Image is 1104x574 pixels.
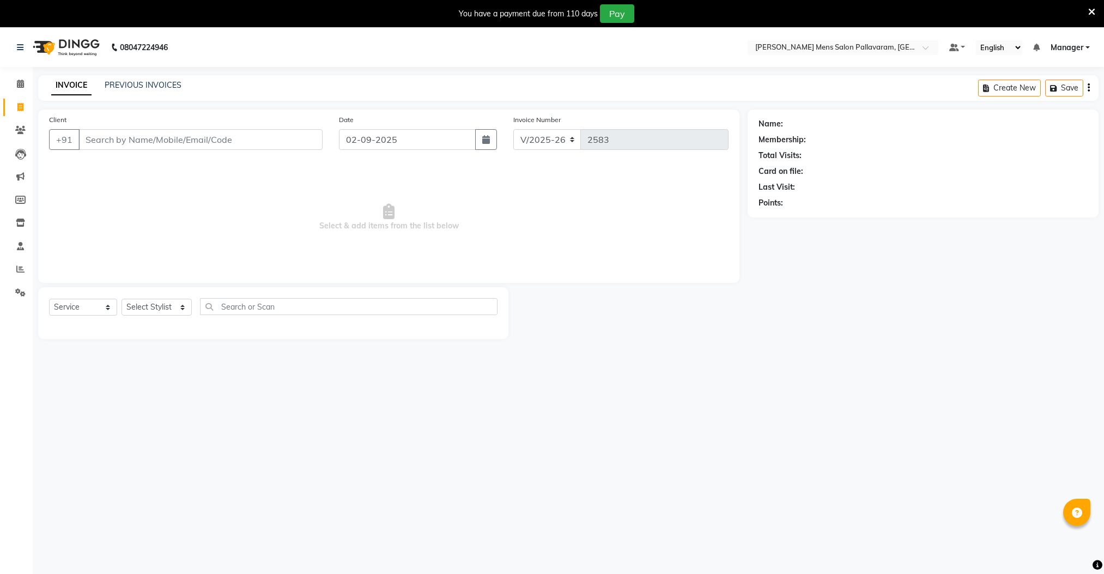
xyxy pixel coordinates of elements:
span: Select & add items from the list below [49,163,729,272]
iframe: chat widget [1058,530,1093,563]
a: PREVIOUS INVOICES [105,80,181,90]
div: Last Visit: [759,182,795,193]
input: Search by Name/Mobile/Email/Code [78,129,323,150]
button: Pay [600,4,634,23]
label: Invoice Number [513,115,561,125]
button: Save [1045,80,1083,96]
label: Client [49,115,66,125]
label: Date [339,115,354,125]
div: Points: [759,197,783,209]
div: Membership: [759,134,806,146]
span: Manager [1051,42,1083,53]
button: +91 [49,129,80,150]
button: Create New [978,80,1041,96]
div: Card on file: [759,166,803,177]
img: logo [28,32,102,63]
b: 08047224946 [120,32,168,63]
div: Total Visits: [759,150,802,161]
div: Name: [759,118,783,130]
input: Search or Scan [200,298,498,315]
div: You have a payment due from 110 days [459,8,598,20]
a: INVOICE [51,76,92,95]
